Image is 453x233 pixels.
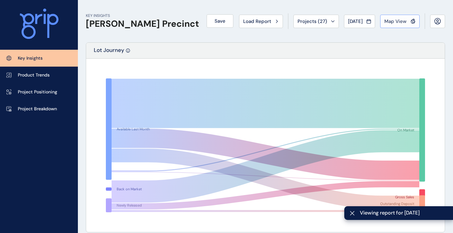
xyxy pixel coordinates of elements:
p: Lot Journey [94,47,124,58]
button: Map View [380,15,420,28]
p: Product Trends [18,72,50,78]
span: Load Report [243,18,271,25]
span: Map View [384,18,407,25]
h1: [PERSON_NAME] Precinct [86,18,199,29]
button: Projects (27) [293,15,339,28]
span: Projects ( 27 ) [298,18,327,25]
p: Project Positioning [18,89,57,95]
span: Viewing report for [DATE] [360,209,448,216]
button: Save [207,14,233,28]
p: KEY INSIGHTS [86,13,199,18]
button: [DATE] [344,15,375,28]
button: Load Report [239,15,283,28]
span: [DATE] [348,18,363,25]
p: Project Breakdown [18,106,57,112]
p: Key Insights [18,55,43,62]
span: Save [215,18,225,24]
